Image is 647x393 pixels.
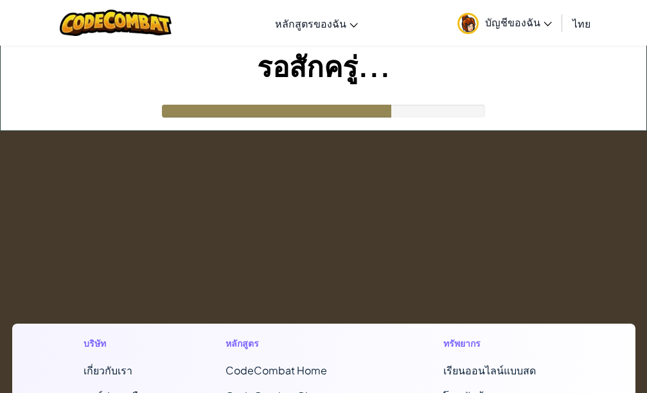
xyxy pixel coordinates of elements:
a: บัญชีของฉัน [451,3,558,43]
span: หลักสูตรของฉัน [275,17,346,30]
a: ไทย [566,6,597,40]
h1: หลักสูตร [226,336,362,350]
span: CodeCombat Home [226,363,327,377]
span: บัญชีของฉัน [485,15,552,29]
span: ไทย [572,17,590,30]
h1: ทรัพยากร [443,336,563,350]
h1: บริษัท [84,336,145,350]
h1: รอสักครู่... [1,46,646,85]
a: หลักสูตรของฉัน [269,6,364,40]
img: avatar [457,13,479,34]
a: เกี่ยวกับเรา [84,363,132,377]
a: เรียนออนไลน์แบบสด [443,363,536,377]
img: CodeCombat logo [60,10,172,36]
